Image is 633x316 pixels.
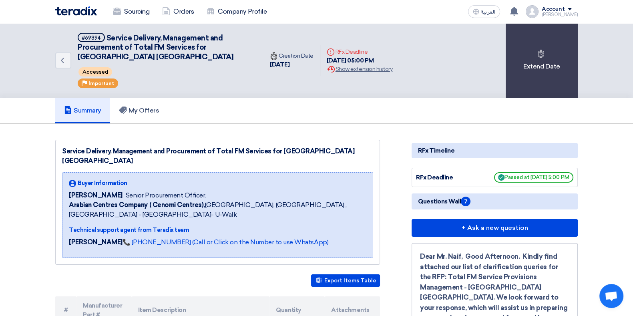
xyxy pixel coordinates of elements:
strong: [PERSON_NAME] [69,238,123,246]
div: RFx Deadline [327,48,392,56]
span: Important [88,81,114,86]
a: Sourcing [107,3,156,20]
a: 📞 [PHONE_NUMBER] (Call or Click on the Number to use WhatsApp) [123,238,328,246]
div: Show extension history [327,65,392,73]
div: Account [542,6,565,13]
div: [DATE] 05:00 PM [327,56,392,65]
button: Export Items Table [311,274,380,287]
a: Summary [55,98,110,123]
button: + Ask a new question [412,219,578,237]
span: [GEOGRAPHIC_DATA], [GEOGRAPHIC_DATA] ,[GEOGRAPHIC_DATA] - [GEOGRAPHIC_DATA]- U-Walk [69,200,366,219]
div: Creation Date [270,52,313,60]
a: My Offers [110,98,168,123]
div: #69394 [82,35,101,40]
img: Teradix logo [55,6,97,16]
span: 7 [461,197,470,206]
a: Orders [156,3,200,20]
span: [PERSON_NAME] [69,191,123,200]
img: profile_test.png [526,5,539,18]
div: [DATE] [270,60,313,69]
div: RFx Timeline [412,143,578,158]
h5: Summary [64,107,101,115]
h5: Service Delivery, Management and Procurement of Total FM Services for Jawharat Riyadh [78,33,254,62]
span: Senior Procurement Officer, [126,191,206,200]
h5: My Offers [119,107,159,115]
span: Service Delivery, Management and Procurement of Total FM Services for [GEOGRAPHIC_DATA] [GEOGRAPH... [78,34,233,61]
span: Questions Wall [418,197,470,206]
div: Open chat [599,284,623,308]
span: العربية [481,9,495,15]
span: Buyer Information [78,179,127,187]
div: Service Delivery, Management and Procurement of Total FM Services for [GEOGRAPHIC_DATA] [GEOGRAPH... [62,147,373,166]
b: Arabian Centres Company ( Cenomi Centres), [69,201,205,209]
div: RFx Deadline [416,173,476,182]
a: Company Profile [200,3,273,20]
span: Accessed [78,67,112,76]
button: العربية [468,5,500,18]
div: Technical support agent from Teradix team [69,226,366,234]
div: Extend Date [506,23,578,98]
span: Passed at [DATE] 5:00 PM [494,172,573,183]
div: [PERSON_NAME] [542,12,578,17]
